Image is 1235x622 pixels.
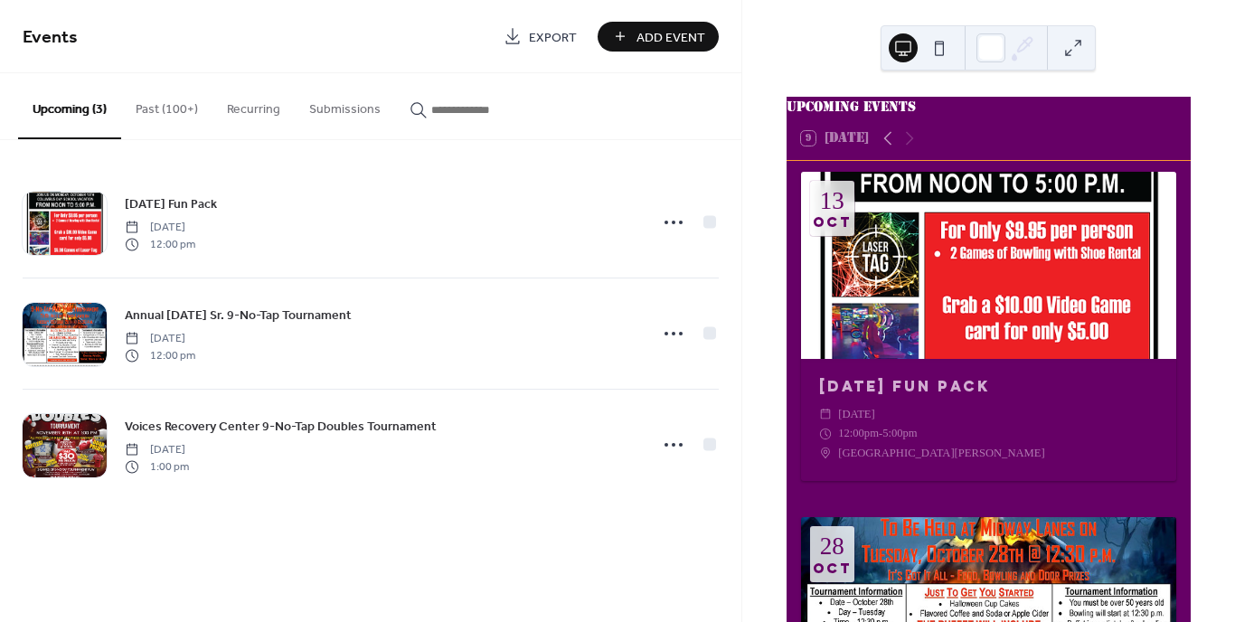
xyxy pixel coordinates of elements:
[838,405,875,424] span: [DATE]
[820,534,844,559] div: 28
[813,216,852,229] div: Oct
[125,305,352,325] a: Annual [DATE] Sr. 9-No-Tap Tournament
[125,458,189,475] span: 1:00 pm
[598,22,719,52] button: Add Event
[125,236,195,252] span: 12:00 pm
[125,306,352,325] span: Annual [DATE] Sr. 9-No-Tap Tournament
[295,73,395,137] button: Submissions
[125,416,437,437] a: Voices Recovery Center 9-No-Tap Doubles Tournament
[838,444,1044,463] span: [GEOGRAPHIC_DATA][PERSON_NAME]
[125,418,437,437] span: Voices Recovery Center 9-No-Tap Doubles Tournament
[125,442,189,458] span: [DATE]
[23,20,78,55] span: Events
[820,189,844,213] div: 13
[490,22,590,52] a: Export
[125,195,217,214] span: [DATE] Fun Pack
[125,193,217,214] a: [DATE] Fun Pack
[18,73,121,139] button: Upcoming (3)
[813,562,852,575] div: Oct
[529,28,577,47] span: Export
[801,377,1176,397] div: [DATE] Fun Pack
[819,444,832,463] div: ​
[212,73,295,137] button: Recurring
[125,220,195,236] span: [DATE]
[838,424,879,443] span: 12:00pm
[125,331,195,347] span: [DATE]
[819,424,832,443] div: ​
[819,405,832,424] div: ​
[636,28,705,47] span: Add Event
[879,424,882,443] span: -
[787,97,1191,117] div: Upcoming events
[121,73,212,137] button: Past (100+)
[125,347,195,363] span: 12:00 pm
[882,424,917,443] span: 5:00pm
